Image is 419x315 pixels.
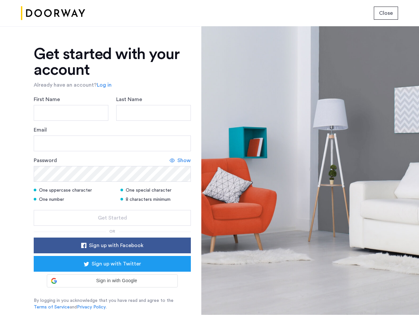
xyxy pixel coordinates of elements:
p: By logging in you acknowledge that you have read and agree to the and . [34,297,191,310]
span: Sign in with Google [60,277,173,284]
div: Sign in with Google [47,274,178,287]
button: button [34,210,191,226]
button: button [374,7,398,20]
span: Get Started [98,214,127,222]
div: One uppercase character [34,187,112,194]
span: Show [177,157,191,164]
h1: Get started with your account [34,46,191,78]
a: Privacy Policy [77,304,106,310]
div: One special character [120,187,191,194]
span: Already have an account? [34,82,97,88]
span: Sign up with Facebook [89,241,143,249]
span: Close [379,9,393,17]
span: Sign up with Twitter [92,260,141,268]
label: Last Name [116,95,142,103]
span: or [109,229,115,233]
div: One number [34,196,112,203]
a: Terms of Service [34,304,70,310]
div: 8 characters minimum [120,196,191,203]
button: button [34,238,191,253]
a: Log in [97,81,112,89]
button: button [34,256,191,272]
label: Email [34,126,47,134]
label: First Name [34,95,60,103]
label: Password [34,157,57,164]
img: logo [21,1,85,26]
